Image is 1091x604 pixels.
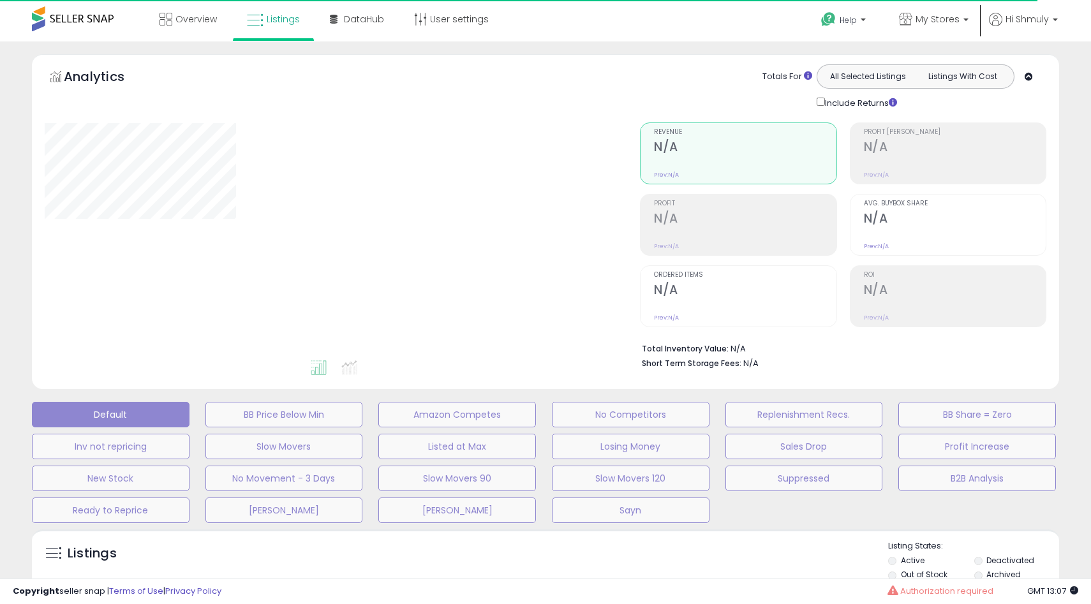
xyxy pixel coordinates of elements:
i: Get Help [820,11,836,27]
button: New Stock [32,466,189,491]
b: Short Term Storage Fees: [642,358,741,369]
span: Profit [PERSON_NAME] [864,129,1046,136]
button: BB Price Below Min [205,402,363,427]
button: Default [32,402,189,427]
small: Prev: N/A [864,242,889,250]
h2: N/A [864,140,1046,157]
h2: N/A [864,211,1046,228]
button: Replenishment Recs. [725,402,883,427]
h2: N/A [864,283,1046,300]
button: No Competitors [552,402,709,427]
span: Ordered Items [654,272,836,279]
span: Hi Shmuly [1006,13,1049,26]
button: Ready to Reprice [32,497,189,523]
h2: N/A [654,211,836,228]
span: Profit [654,200,836,207]
a: Hi Shmuly [989,13,1058,41]
button: Losing Money [552,434,709,459]
button: Amazon Competes [378,402,536,427]
h2: N/A [654,140,836,157]
a: Help [811,2,879,41]
button: Slow Movers [205,434,363,459]
small: Prev: N/A [864,171,889,179]
button: Sales Drop [725,434,883,459]
div: seller snap | | [13,586,221,598]
b: Total Inventory Value: [642,343,729,354]
button: BB Share = Zero [898,402,1056,427]
div: Totals For [762,71,812,83]
small: Prev: N/A [654,171,679,179]
h2: N/A [654,283,836,300]
small: Prev: N/A [654,314,679,321]
span: Avg. Buybox Share [864,200,1046,207]
button: B2B Analysis [898,466,1056,491]
span: ROI [864,272,1046,279]
button: Slow Movers 90 [378,466,536,491]
button: Suppressed [725,466,883,491]
strong: Copyright [13,585,59,597]
button: Profit Increase [898,434,1056,459]
h5: Analytics [64,68,149,89]
button: Slow Movers 120 [552,466,709,491]
button: [PERSON_NAME] [378,497,536,523]
button: All Selected Listings [820,68,916,85]
button: [PERSON_NAME] [205,497,363,523]
li: N/A [642,340,1037,355]
span: Help [840,15,857,26]
span: DataHub [344,13,384,26]
span: Listings [267,13,300,26]
small: Prev: N/A [864,314,889,321]
span: Revenue [654,129,836,136]
span: N/A [743,357,759,369]
div: Include Returns [807,95,912,110]
small: Prev: N/A [654,242,679,250]
button: Listed at Max [378,434,536,459]
button: No Movement - 3 Days [205,466,363,491]
button: Inv not repricing [32,434,189,459]
button: Listings With Cost [915,68,1010,85]
button: Sayn [552,497,709,523]
span: My Stores [916,13,960,26]
span: Overview [175,13,217,26]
